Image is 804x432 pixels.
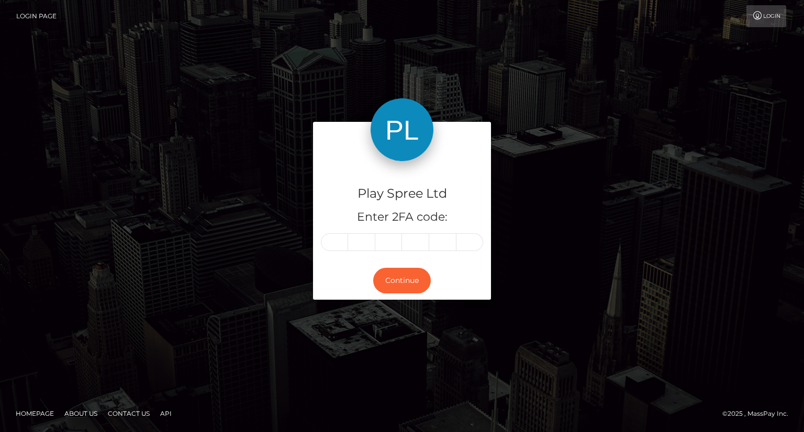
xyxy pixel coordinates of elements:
a: Contact Us [104,405,154,422]
button: Continue [373,268,431,293]
h5: Enter 2FA code: [321,209,483,225]
a: Homepage [12,405,58,422]
h4: Play Spree Ltd [321,185,483,203]
a: Login [746,5,786,27]
a: Login Page [16,5,57,27]
img: Play Spree Ltd [371,98,433,161]
a: API [156,405,176,422]
div: © 2025 , MassPay Inc. [722,408,796,419]
a: About Us [60,405,102,422]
